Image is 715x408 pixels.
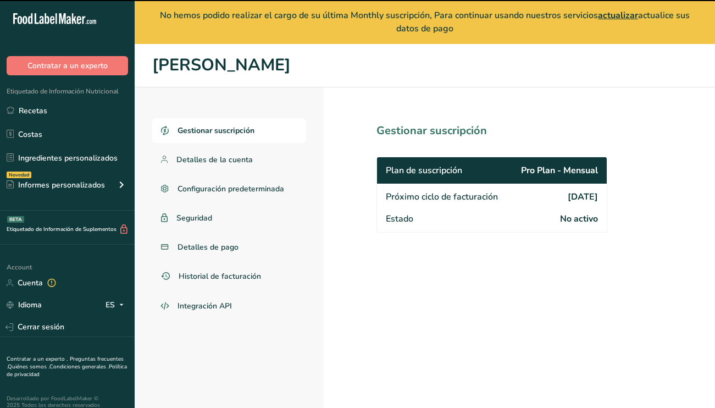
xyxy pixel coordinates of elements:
span: actualizar [598,9,638,21]
a: Idioma [7,295,42,315]
a: Configuración predeterminada [152,177,306,201]
a: Quiénes somos . [8,363,49,371]
h1: Gestionar suscripción [376,123,656,139]
span: No hemos podido realizar el cargo de su última Monthly suscripción, Para continuar usando nuestro... [160,9,690,35]
a: Detalles de la cuenta [152,147,306,172]
span: Pro Plan - Mensual [521,164,598,177]
span: Próximo ciclo de facturación [386,190,498,203]
span: Plan de suscripción [386,164,462,177]
div: Novedad [7,172,31,178]
h1: [PERSON_NAME] [152,53,697,78]
span: Gestionar suscripción [178,125,254,136]
div: Informes personalizados [7,179,105,191]
span: Seguridad [176,212,212,224]
a: Preguntas frecuentes . [7,355,124,371]
button: Contratar a un experto [7,56,128,75]
a: Historial de facturación [152,264,306,289]
span: Estado [386,212,413,225]
span: No activo [560,212,598,225]
a: Detalles de pago [152,235,306,260]
span: Detalles de la cuenta [176,154,253,166]
a: Contratar a un experto . [7,355,68,363]
span: Detalles de pago [178,241,239,253]
a: Política de privacidad [7,363,127,378]
span: Configuración predeterminada [178,183,284,195]
a: Condiciones generales . [49,363,109,371]
a: Integración API [152,293,306,319]
a: Seguridad [152,206,306,230]
div: BETA [7,216,24,223]
a: Gestionar suscripción [152,118,306,143]
span: Integración API [178,300,232,312]
span: [DATE] [568,190,598,203]
div: ES [106,299,128,312]
span: Historial de facturación [179,271,261,282]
